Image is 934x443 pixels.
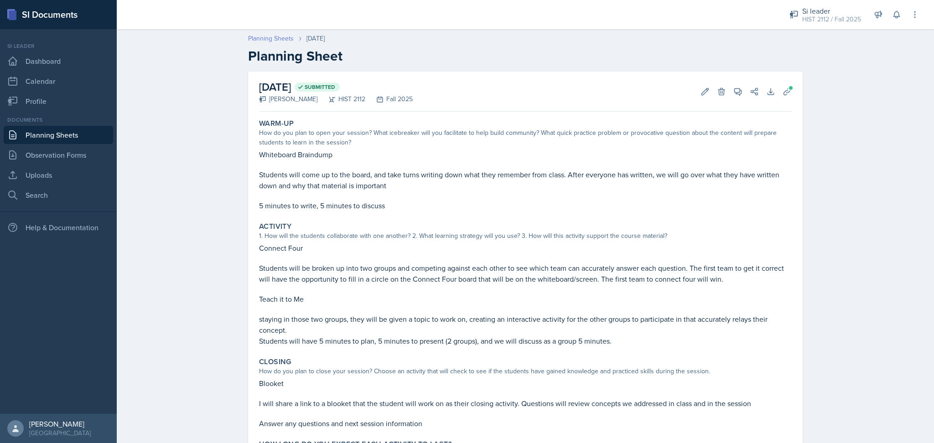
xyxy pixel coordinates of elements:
p: Teach it to Me [259,294,792,304]
p: Whiteboard Braindump [259,149,792,160]
div: [PERSON_NAME] [259,94,317,104]
a: Planning Sheets [248,34,294,43]
a: Search [4,186,113,204]
div: How do you plan to close your session? Choose an activity that will check to see if the students ... [259,366,792,376]
p: Connect Four [259,242,792,253]
span: Submitted [305,83,335,91]
div: 1. How will the students collaborate with one another? 2. What learning strategy will you use? 3.... [259,231,792,241]
h2: Planning Sheet [248,48,803,64]
p: I will share a link to a blooket that the student will work on as their closing activity. Questio... [259,398,792,409]
a: Profile [4,92,113,110]
p: Students will have 5 minutes to plan, 5 minutes to present (2 groups), and we will discuss as a g... [259,335,792,346]
div: HIST 2112 / Fall 2025 [802,15,861,24]
p: 5 minutes to write, 5 minutes to discuss [259,200,792,211]
div: Documents [4,116,113,124]
div: [PERSON_NAME] [29,419,91,428]
div: [GEOGRAPHIC_DATA] [29,428,91,438]
p: Students will be broken up into two groups and competing against each other to see which team can... [259,263,792,284]
div: Si leader [802,5,861,16]
label: Warm-Up [259,119,294,128]
label: Closing [259,357,291,366]
div: Fall 2025 [365,94,413,104]
p: Blooket [259,378,792,389]
a: Calendar [4,72,113,90]
h2: [DATE] [259,79,413,95]
a: Uploads [4,166,113,184]
div: HIST 2112 [317,94,365,104]
div: How do you plan to open your session? What icebreaker will you facilitate to help build community... [259,128,792,147]
p: staying in those two groups, they will be given a topic to work on, creating an interactive activ... [259,314,792,335]
a: Dashboard [4,52,113,70]
p: Answer any questions and next session information [259,418,792,429]
label: Activity [259,222,291,231]
a: Planning Sheets [4,126,113,144]
p: Students will come up to the board, and take turns writing down what they remember from class. Af... [259,169,792,191]
div: [DATE] [306,34,325,43]
div: Help & Documentation [4,218,113,237]
div: Si leader [4,42,113,50]
a: Observation Forms [4,146,113,164]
